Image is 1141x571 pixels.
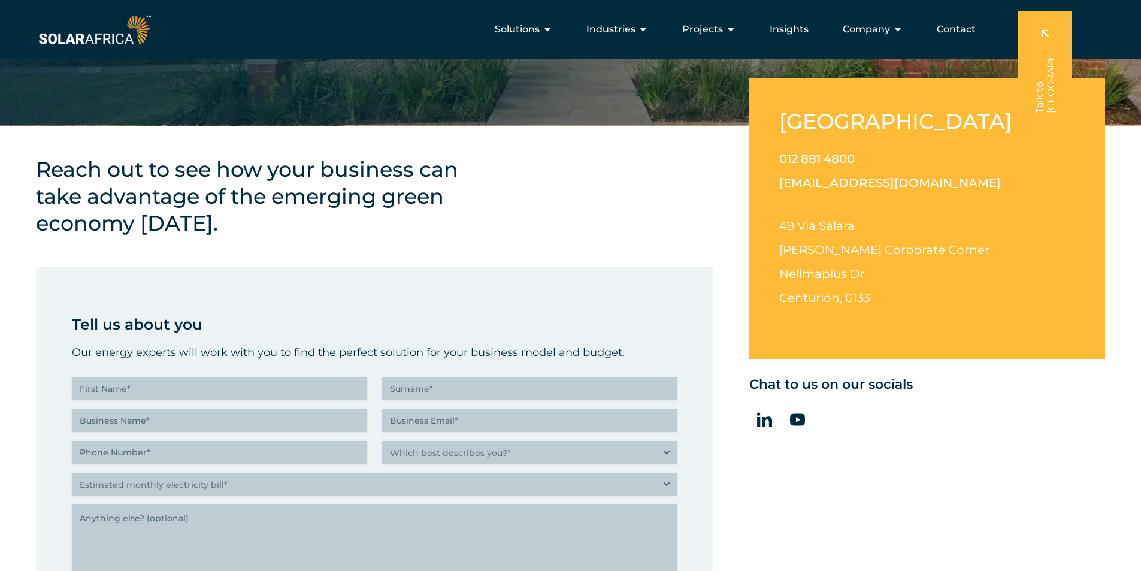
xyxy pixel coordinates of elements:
a: 012 881 4800 [779,152,855,166]
a: Insights [770,22,809,37]
span: Solutions [495,22,540,37]
span: Company [843,22,890,37]
span: Projects [682,22,723,37]
span: Centurion, 0133 [779,291,870,305]
h5: Chat to us on our socials [749,377,1105,392]
div: Menu Toggle [153,17,985,41]
input: Business Name* [72,409,367,432]
nav: Menu [153,17,985,41]
span: 49 Via Salara [779,219,855,233]
input: Business Email* [382,409,677,432]
input: Surname* [382,377,677,400]
input: Phone Number* [72,441,367,464]
p: Our energy experts will work with you to find the perfect solution for your business model and bu... [72,343,677,361]
h4: Reach out to see how your business can take advantage of the emerging green economy [DATE]. [36,156,485,237]
input: First Name* [72,377,367,400]
span: [PERSON_NAME] Corporate Corner [779,243,989,257]
h2: [GEOGRAPHIC_DATA] [779,108,1022,135]
span: Nellmapius Dr [779,267,865,281]
span: Industries [586,22,635,37]
a: [EMAIL_ADDRESS][DOMAIN_NAME] [779,176,1001,190]
a: Contact [937,22,976,37]
p: Tell us about you [72,312,677,336]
